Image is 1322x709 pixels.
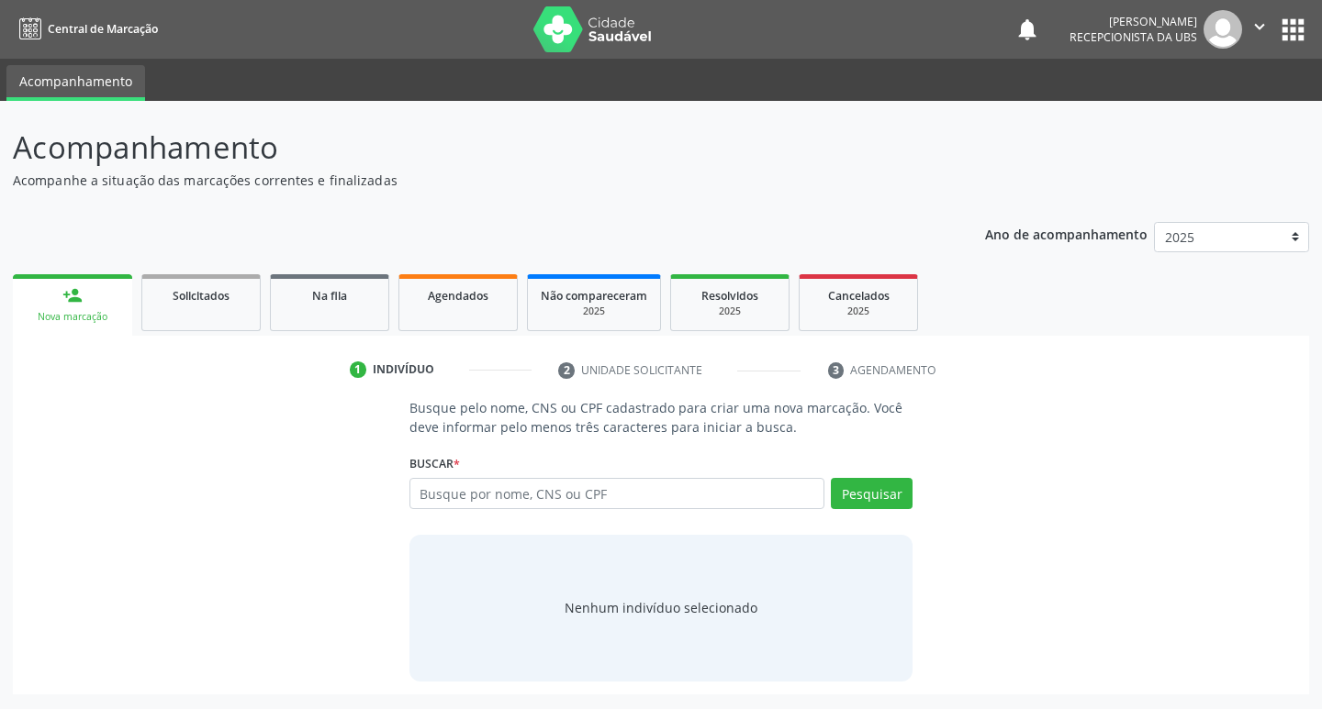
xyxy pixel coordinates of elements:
[13,125,920,171] p: Acompanhamento
[1070,14,1197,29] div: [PERSON_NAME]
[26,310,119,324] div: Nova marcação
[312,288,347,304] span: Na fila
[1277,14,1309,46] button: apps
[541,288,647,304] span: Não compareceram
[1070,29,1197,45] span: Recepcionista da UBS
[831,478,913,509] button: Pesquisar
[1014,17,1040,42] button: notifications
[684,305,776,318] div: 2025
[13,171,920,190] p: Acompanhe a situação das marcações correntes e finalizadas
[428,288,488,304] span: Agendados
[373,361,434,378] div: Indivíduo
[701,288,758,304] span: Resolvidos
[565,598,757,617] div: Nenhum indivíduo selecionado
[1249,17,1270,37] i: 
[828,288,890,304] span: Cancelados
[173,288,230,304] span: Solicitados
[62,285,83,305] div: person_add
[812,305,904,318] div: 2025
[48,21,158,37] span: Central de Marcação
[6,65,145,101] a: Acompanhamento
[409,449,460,478] label: Buscar
[13,14,158,44] a: Central de Marcação
[1242,10,1277,49] button: 
[409,478,825,509] input: Busque por nome, CNS ou CPF
[541,305,647,318] div: 2025
[409,398,913,437] p: Busque pelo nome, CNS ou CPF cadastrado para criar uma nova marcação. Você deve informar pelo men...
[350,361,366,378] div: 1
[1204,10,1242,49] img: img
[985,222,1148,245] p: Ano de acompanhamento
